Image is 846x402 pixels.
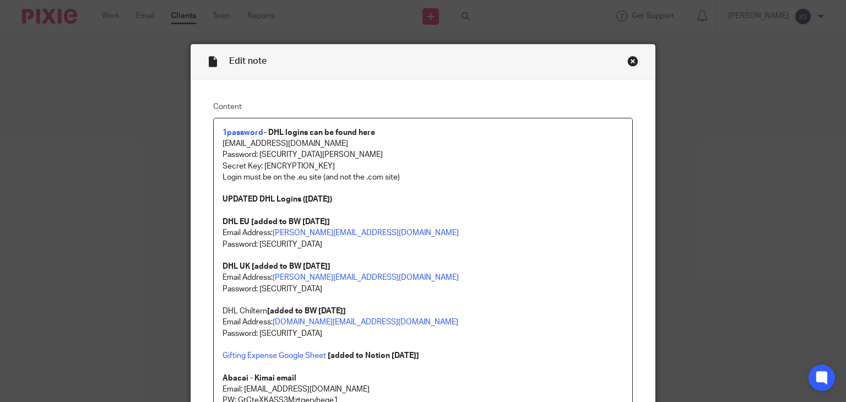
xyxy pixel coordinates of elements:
strong: [added to Notion [DATE]] [328,352,419,360]
a: [PERSON_NAME][EMAIL_ADDRESS][DOMAIN_NAME] [273,229,459,237]
strong: [added to BW [DATE]] [252,263,330,270]
strong: Abacai - Kimai email [223,374,296,382]
p: Email Address: Password: [SECURITY_DATA] DHL Chiltern Email Address: [223,272,624,328]
span: Edit note [229,57,267,66]
p: [EMAIL_ADDRESS][DOMAIN_NAME] [223,138,624,149]
a: 1password [223,129,264,137]
strong: DHL EU [added to BW [DATE]] [223,218,330,226]
a: Gifting Expense Google Sheet [223,352,326,360]
p: Password: [SECURITY_DATA] [223,239,624,250]
p: Login must be on the .eu site (and not the .com site) [223,172,624,183]
p: Email Address: [223,227,624,238]
p: Password: [SECURITY_DATA] [223,328,624,339]
a: [DOMAIN_NAME][EMAIL_ADDRESS][DOMAIN_NAME] [273,318,458,326]
label: Content [213,101,633,112]
p: Password: [SECURITY_DATA][PERSON_NAME] [223,149,624,160]
strong: [added to BW [DATE]] [267,307,346,315]
a: [PERSON_NAME][EMAIL_ADDRESS][DOMAIN_NAME] [273,274,459,281]
strong: DHL UK [223,263,250,270]
strong: UPDATED DHL Logins ([DATE]) [223,195,332,203]
p: Email: [EMAIL_ADDRESS][DOMAIN_NAME] [223,384,624,395]
p: Secret Key: [ENCRYPTION_KEY] [223,161,624,172]
div: Close this dialog window [627,56,638,67]
strong: - DHL logins can be found here [264,129,375,137]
